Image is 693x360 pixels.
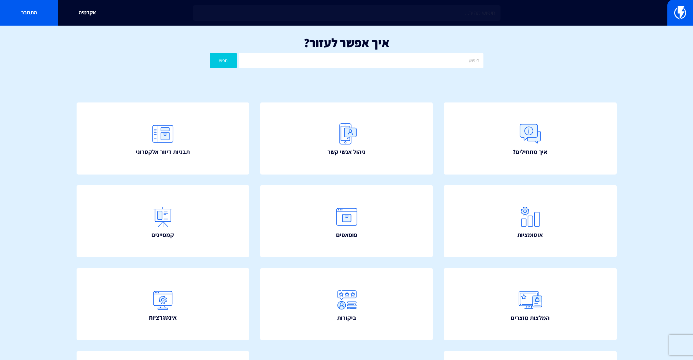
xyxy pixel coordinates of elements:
[517,231,543,239] span: אוטומציות
[210,53,237,68] button: חפש
[444,185,617,257] a: אוטומציות
[151,231,174,239] span: קמפיינים
[10,36,683,50] h1: איך אפשר לעזור?
[149,313,177,322] span: אינטגרציות
[239,53,483,68] input: חיפוש
[260,185,433,257] a: פופאפים
[260,268,433,340] a: ביקורות
[77,102,250,175] a: תבניות דיוור אלקטרוני
[513,148,547,156] span: איך מתחילים?
[260,102,433,175] a: ניהול אנשי קשר
[336,231,357,239] span: פופאפים
[77,268,250,340] a: אינטגרציות
[193,5,501,21] input: חיפוש מהיר...
[337,314,356,322] span: ביקורות
[136,148,190,156] span: תבניות דיוור אלקטרוני
[511,314,549,322] span: המלצות מוצרים
[444,268,617,340] a: המלצות מוצרים
[77,185,250,257] a: קמפיינים
[444,102,617,175] a: איך מתחילים?
[328,148,365,156] span: ניהול אנשי קשר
